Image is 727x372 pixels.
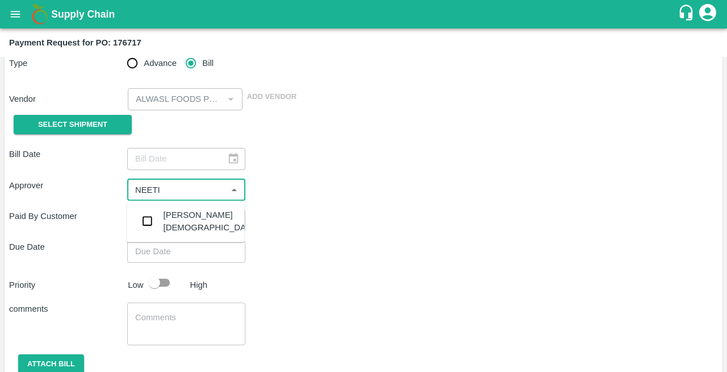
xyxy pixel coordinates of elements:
[131,92,220,106] input: Select Vendor
[127,148,218,170] input: Bill Date
[51,6,678,22] a: Supply Chain
[128,279,143,291] p: Low
[9,179,127,192] p: Approver
[2,1,28,27] button: open drawer
[9,93,123,105] p: Vendor
[144,57,177,69] span: Advance
[227,183,241,197] button: Close
[38,118,107,131] span: Select Shipment
[9,210,127,222] p: Paid By Customer
[202,57,214,69] span: Bill
[131,183,223,197] input: Select approver
[9,57,127,69] p: Type
[164,209,258,234] div: [PERSON_NAME][DEMOGRAPHIC_DATA]
[9,148,127,160] p: Bill Date
[697,2,718,26] div: account of current user
[9,241,127,253] p: Due Date
[51,9,115,20] b: Supply Chain
[9,38,141,47] b: Payment Request for PO: 176717
[9,303,127,315] p: comments
[127,241,237,262] input: Choose date
[678,4,697,24] div: customer-support
[9,279,123,291] p: Priority
[190,279,208,291] p: High
[28,3,51,26] img: logo
[14,115,132,135] button: Select Shipment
